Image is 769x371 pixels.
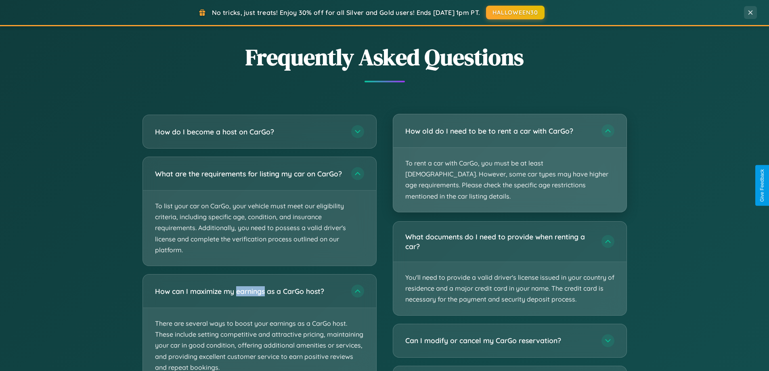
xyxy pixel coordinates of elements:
h3: How old do I need to be to rent a car with CarGo? [405,126,593,136]
h3: What documents do I need to provide when renting a car? [405,232,593,252]
h3: How can I maximize my earnings as a CarGo host? [155,286,343,296]
button: HALLOWEEN30 [486,6,545,19]
p: You'll need to provide a valid driver's license issued in your country of residence and a major c... [393,262,627,315]
p: To list your car on CarGo, your vehicle must meet our eligibility criteria, including specific ag... [143,191,376,266]
h3: What are the requirements for listing my car on CarGo? [155,169,343,179]
p: To rent a car with CarGo, you must be at least [DEMOGRAPHIC_DATA]. However, some car types may ha... [393,148,627,212]
div: Give Feedback [759,169,765,202]
h2: Frequently Asked Questions [142,42,627,73]
h3: Can I modify or cancel my CarGo reservation? [405,335,593,346]
span: No tricks, just treats! Enjoy 30% off for all Silver and Gold users! Ends [DATE] 1pm PT. [212,8,480,17]
h3: How do I become a host on CarGo? [155,127,343,137]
